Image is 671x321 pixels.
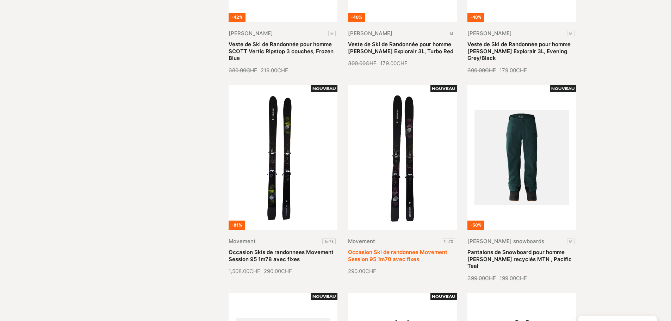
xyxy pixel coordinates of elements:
[467,41,571,61] a: Veste de Ski de Randonnée pour homme [PERSON_NAME] Explorair 3L, Evening Grey/Black
[229,41,334,61] a: Veste de Ski de Randonnée pour homme SCOTT Vertic Ripstop 3 couches, Frozen Blue
[467,249,572,269] a: Pantalons de Snowboard pour homme [PERSON_NAME] recyclés MTN , Pacific Teal
[348,41,453,55] a: Veste de Ski de Randonnée pour homme [PERSON_NAME] Explorair 3L, Turbo Red
[229,249,334,263] a: Occasion Skis de randonnees Movement Session 95 1m78 avec fixes
[348,249,447,263] a: Occasion Ski de randonnee Movement Session 95 1m70 avec fixes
